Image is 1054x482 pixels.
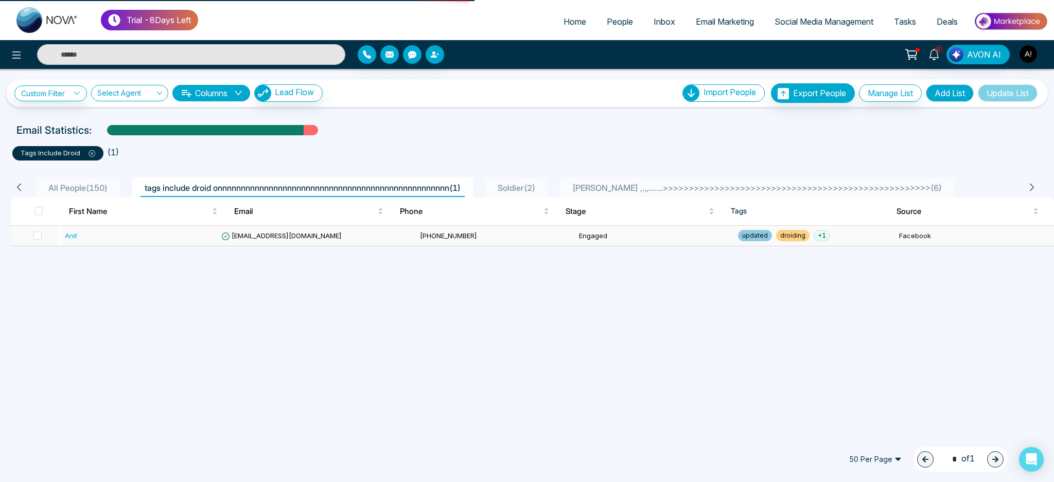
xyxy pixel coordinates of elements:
[234,205,376,218] span: Email
[16,122,92,138] p: Email Statistics:
[764,12,884,31] a: Social Media Management
[654,16,675,27] span: Inbox
[842,451,909,468] span: 50 Per Page
[575,226,734,246] td: Engaged
[564,16,586,27] span: Home
[221,231,342,240] span: [EMAIL_ADDRESS][DOMAIN_NAME]
[949,47,963,62] img: Lead Flow
[255,85,271,101] img: Lead Flow
[400,205,541,218] span: Phone
[937,16,958,27] span: Deals
[61,197,226,226] th: First Name
[44,183,112,193] span: All People ( 150 )
[926,12,968,31] a: Deals
[250,84,323,102] a: Lead FlowLead Flow
[946,45,1010,64] button: AVON AI
[738,230,772,241] span: updated
[859,84,922,102] button: Manage List
[967,48,1001,61] span: AVON AI
[226,197,392,226] th: Email
[1020,45,1037,63] img: User Avatar
[814,230,830,241] span: + 1
[643,12,686,31] a: Inbox
[934,45,943,54] span: 5
[775,16,873,27] span: Social Media Management
[793,88,846,98] span: Export People
[973,10,1048,33] img: Market-place.gif
[978,84,1038,102] button: Update List
[275,87,314,97] span: Lead Flow
[553,12,596,31] a: Home
[127,14,191,26] p: Trial - 8 Days Left
[922,45,946,63] a: 5
[16,7,78,33] img: Nova CRM Logo
[1019,447,1044,472] div: Open Intercom Messenger
[21,148,95,158] p: tags include droid
[884,12,926,31] a: Tasks
[897,205,1031,218] span: Source
[926,84,974,102] button: Add List
[14,85,87,101] a: Custom Filter
[420,231,477,240] span: [PHONE_NUMBER]
[696,16,754,27] span: Email Marketing
[254,84,323,102] button: Lead Flow
[607,16,633,27] span: People
[392,197,557,226] th: Phone
[888,197,1054,226] th: Source
[494,183,539,193] span: Soldier ( 2 )
[568,183,946,193] span: [PERSON_NAME] ,.,,.......>>>>>>>>>>>>>>>>>>>>>>>>>>>>>>>>>>>>>>>>>>>>>>>>>>>> ( 6 )
[566,205,707,218] span: Stage
[65,230,77,241] div: Anit
[771,83,855,103] button: Export People
[894,16,916,27] span: Tasks
[234,89,242,97] span: down
[596,12,643,31] a: People
[140,183,465,193] span: tags include droid onnnnnnnnnnnnnnnnnnnnnnnnnnnnnnnnnnnnnnnnnnnnnnnnnn ( 1 )
[172,85,250,101] button: Columnsdown
[108,146,119,158] li: ( 1 )
[69,205,210,218] span: First Name
[895,226,1054,246] td: Facebook
[723,197,888,226] th: Tags
[704,87,756,97] span: Import People
[776,230,810,241] span: droiding
[686,12,764,31] a: Email Marketing
[946,452,975,466] span: of 1
[557,197,723,226] th: Stage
